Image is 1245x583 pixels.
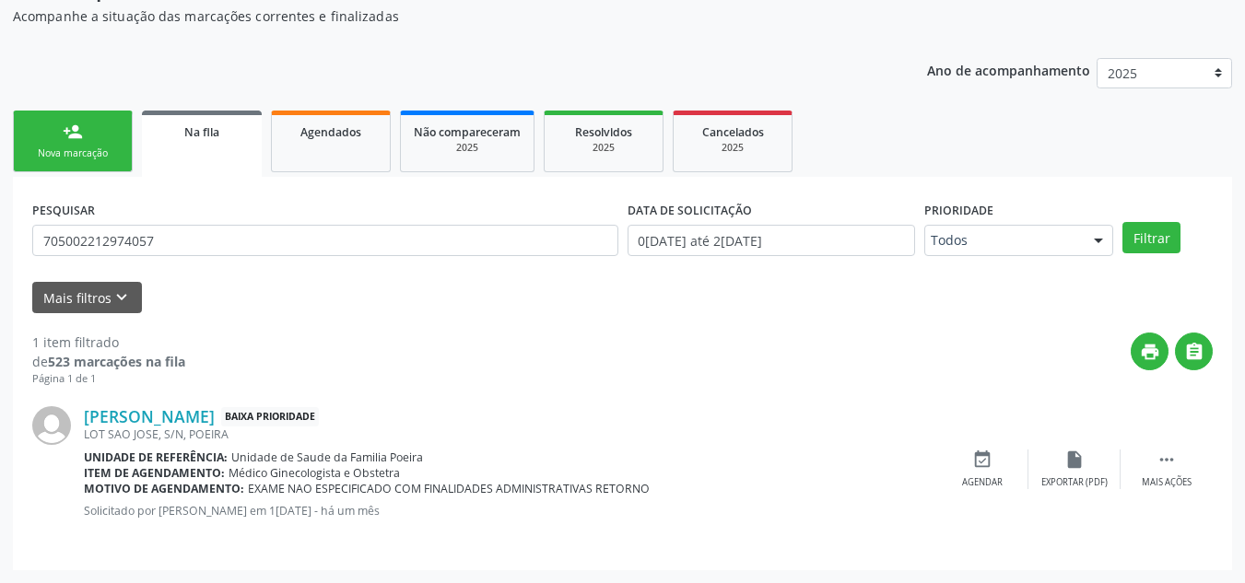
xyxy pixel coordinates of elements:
i: keyboard_arrow_down [112,287,132,308]
div: Mais ações [1142,476,1192,489]
span: Unidade de Saude da Familia Poeira [231,449,423,465]
b: Unidade de referência: [84,449,228,465]
span: Não compareceram [414,124,521,140]
div: Nova marcação [27,146,119,160]
span: EXAME NAO ESPECIFICADO COM FINALIDADES ADMINISTRATIVAS RETORNO [248,481,650,496]
div: de [32,352,185,371]
div: 1 item filtrado [32,332,185,352]
input: Selecione um intervalo [628,225,916,256]
button: print [1131,332,1169,370]
span: Resolvidos [575,124,632,140]
p: Ano de acompanhamento [927,58,1090,81]
label: DATA DE SOLICITAÇÃO [628,196,752,225]
div: 2025 [414,141,521,155]
label: PESQUISAR [32,196,95,225]
span: Agendados [300,124,361,140]
span: Todos [931,231,1075,250]
label: Prioridade [924,196,993,225]
span: Na fila [184,124,219,140]
p: Solicitado por [PERSON_NAME] em 1[DATE] - há um mês [84,503,936,519]
a: [PERSON_NAME] [84,406,215,426]
button:  [1175,332,1213,370]
div: person_add [63,122,83,142]
i:  [1157,449,1177,470]
p: Acompanhe a situação das marcações correntes e finalizadas [13,6,866,26]
div: Página 1 de 1 [32,371,185,387]
i: event_available [972,449,992,470]
i: insert_drive_file [1064,449,1085,470]
b: Motivo de agendamento: [84,481,244,496]
div: Agendar [962,476,1003,489]
button: Filtrar [1122,222,1180,253]
span: Baixa Prioridade [221,407,319,426]
div: LOT SAO JOSE, S/N, POEIRA [84,426,936,442]
strong: 523 marcações na fila [48,353,185,370]
span: Cancelados [702,124,764,140]
button: Mais filtroskeyboard_arrow_down [32,282,142,314]
img: img [32,406,71,445]
b: Item de agendamento: [84,465,225,481]
div: 2025 [558,141,650,155]
input: Nome, CNS [32,225,618,256]
span: Médico Ginecologista e Obstetra [229,465,400,481]
i:  [1184,342,1204,362]
div: 2025 [687,141,779,155]
i: print [1140,342,1160,362]
div: Exportar (PDF) [1041,476,1108,489]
